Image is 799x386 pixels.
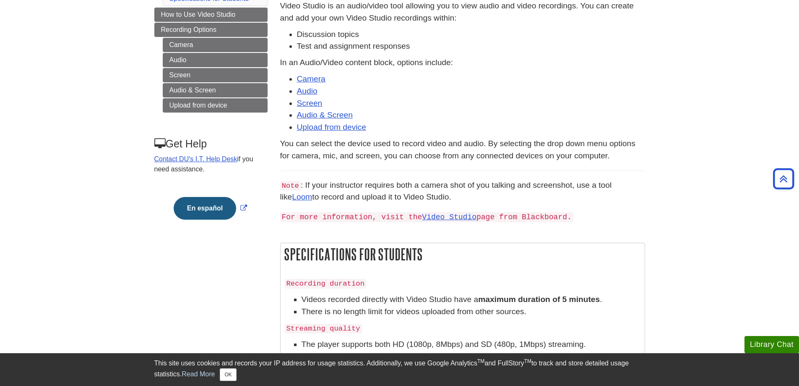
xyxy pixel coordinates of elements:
[478,295,600,304] strong: maximum duration of 5 minutes
[477,358,484,364] sup: TM
[163,68,268,82] a: Screen
[154,358,645,381] div: This site uses cookies and records your IP address for usage statistics. Additionally, we use Goo...
[174,197,236,220] button: En español
[297,110,353,119] a: Audio & Screen
[281,243,645,265] h2: Specifications for Students
[154,155,237,163] a: Contact DU's I.T. Help Desk
[163,38,268,52] a: Camera
[280,181,301,191] code: Note
[297,99,323,108] a: Screen
[297,74,325,83] a: Camera
[154,8,268,22] a: How to Use Video Studio
[172,205,249,212] a: Link opens in new window
[163,83,268,97] a: Audio & Screen
[302,351,640,375] li: It utilizes adaptive streaming technology to automatically adjust video quality based on the view...
[161,26,217,33] span: Recording Options
[770,173,797,184] a: Back to Top
[292,192,312,201] a: Loom
[182,370,215,378] a: Read More
[302,339,640,351] li: The player supports both HD (1080p, 8Mbps) and SD (480p, 1Mbps) streaming.
[302,306,640,318] li: There is no length limit for videos uploaded from other sources.
[163,98,268,113] a: Upload from device
[154,138,267,150] h3: Get Help
[154,154,267,174] p: if you need assistance.
[220,368,236,381] button: Close
[161,11,236,18] span: How to Use Video Studio
[285,324,362,333] code: Streaming quality
[280,179,645,204] p: : If your instructor requires both a camera shot of you talking and screenshot, use a tool like t...
[302,294,640,306] li: Videos recorded directly with Video Studio have a .
[744,336,799,353] button: Library Chat
[524,358,531,364] sup: TM
[297,29,645,41] li: Discussion topics
[280,138,645,162] p: You can select the device used to record video and audio. By selecting the drop down menu options...
[163,53,268,67] a: Audio
[280,212,573,222] code: For more information, visit the page from Blackboard.
[285,279,367,289] code: Recording duration
[280,57,645,69] p: In an Audio/Video content block, options include:
[422,213,476,221] a: Video Studio
[297,87,318,95] a: Audio
[297,40,645,53] li: Test and assignment responses
[297,123,366,131] a: Upload from device
[154,23,268,37] a: Recording Options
